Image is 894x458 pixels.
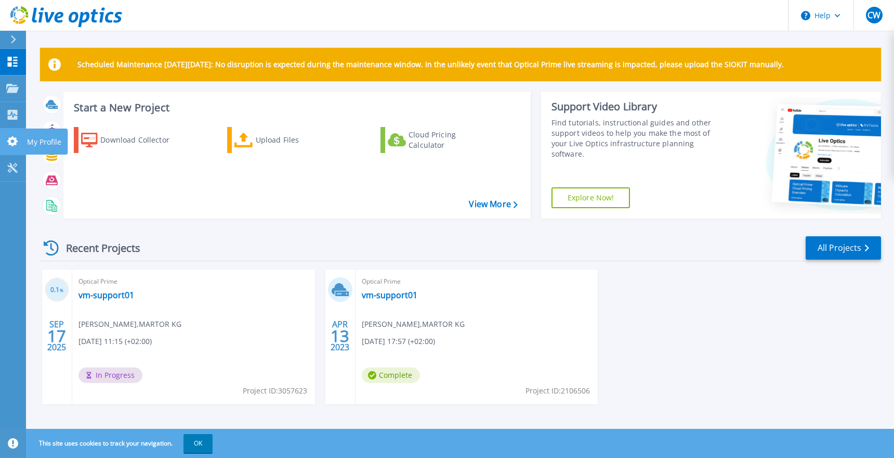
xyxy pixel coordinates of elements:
span: 13 [331,332,349,340]
span: Complete [362,367,420,383]
span: % [60,287,63,293]
a: Explore Now! [551,187,630,208]
a: Download Collector [74,127,190,153]
span: In Progress [78,367,142,383]
a: View More [469,199,517,209]
a: Upload Files [227,127,343,153]
span: [DATE] 11:15 (+02:00) [78,336,152,347]
span: [PERSON_NAME] , MARTOR KG [362,319,465,330]
div: Cloud Pricing Calculator [409,130,492,150]
span: 17 [47,332,66,340]
a: vm-support01 [362,290,417,300]
a: All Projects [806,236,881,260]
h3: 0.1 [45,284,69,296]
div: Find tutorials, instructional guides and other support videos to help you make the most of your L... [551,118,724,159]
button: OK [183,434,213,453]
p: My Profile [27,129,61,156]
h3: Start a New Project [74,102,517,113]
span: [PERSON_NAME] , MARTOR KG [78,319,181,330]
span: [DATE] 17:57 (+02:00) [362,336,435,347]
div: Support Video Library [551,100,724,113]
div: Download Collector [100,130,183,150]
a: Cloud Pricing Calculator [380,127,496,153]
div: Upload Files [256,130,339,150]
span: Project ID: 3057623 [243,385,307,397]
div: APR 2023 [330,317,350,355]
span: Project ID: 2106506 [525,385,590,397]
span: Optical Prime [362,276,592,287]
p: Scheduled Maintenance [DATE][DATE]: No disruption is expected during the maintenance window. In t... [77,60,784,69]
div: SEP 2025 [47,317,67,355]
div: Recent Projects [40,235,154,261]
span: This site uses cookies to track your navigation. [29,434,213,453]
a: vm-support01 [78,290,134,300]
span: CW [867,11,880,19]
span: Optical Prime [78,276,309,287]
